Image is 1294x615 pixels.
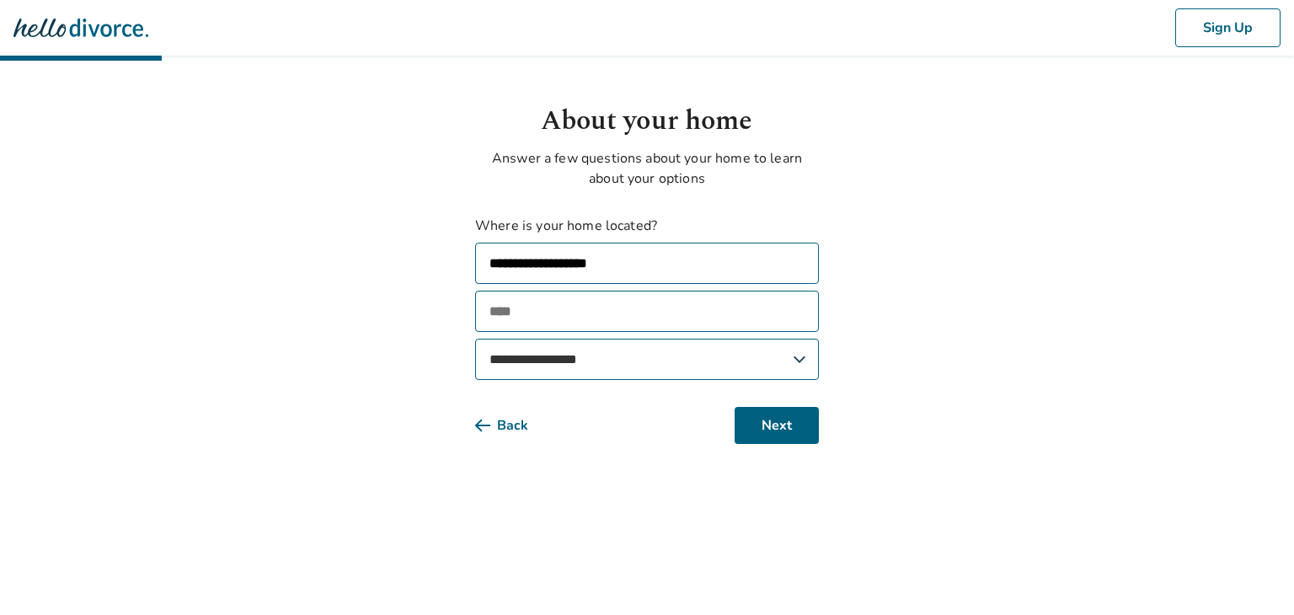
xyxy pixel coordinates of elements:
button: Sign Up [1175,8,1281,47]
h1: About your home [475,101,819,142]
button: Next [735,407,819,444]
label: Where is your home located? [475,216,819,236]
img: Hello Divorce Logo [13,11,148,45]
p: Answer a few questions about your home to learn about your options [475,148,819,189]
iframe: Chat Widget [1210,534,1294,615]
button: Back [475,407,555,444]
